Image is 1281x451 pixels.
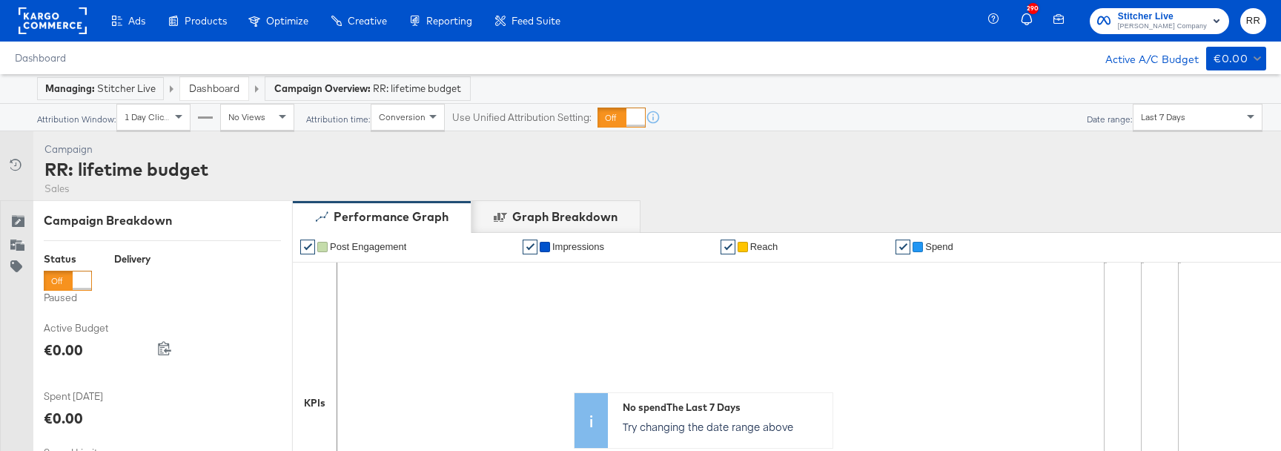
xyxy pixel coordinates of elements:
[1090,8,1229,34] button: Stitcher Live[PERSON_NAME] Company
[330,241,406,252] span: Post Engagement
[1240,8,1266,34] button: RR
[512,208,618,225] div: Graph Breakdown
[185,15,227,27] span: Products
[45,82,156,96] div: Stitcher Live
[1019,7,1044,36] button: 290
[896,240,910,254] a: ✔
[1141,111,1185,122] span: Last 7 Days
[44,252,92,266] div: Status
[348,15,387,27] span: Creative
[228,111,265,122] span: No Views
[44,407,83,429] div: €0.00
[523,240,537,254] a: ✔
[125,111,173,122] span: 1 Day Clicks
[1214,50,1248,68] div: €0.00
[426,15,472,27] span: Reporting
[750,241,778,252] span: Reach
[45,82,95,94] strong: Managing:
[114,252,150,266] div: Delivery
[1206,47,1266,70] button: €0.00
[552,241,604,252] span: Impressions
[44,182,208,196] div: Sales
[189,82,239,95] a: Dashboard
[512,15,560,27] span: Feed Suite
[334,208,448,225] div: Performance Graph
[1118,21,1207,33] span: [PERSON_NAME] Company
[300,240,315,254] a: ✔
[44,142,208,157] div: Campaign
[373,82,461,96] span: RR: lifetime budget
[1246,13,1260,30] span: RR
[44,339,83,361] div: €0.00
[44,157,208,182] div: RR: lifetime budget
[44,212,281,229] div: Campaign Breakdown
[266,15,308,27] span: Optimize
[925,241,953,252] span: Spend
[36,114,116,125] div: Attribution Window:
[452,111,592,125] label: Use Unified Attribution Setting:
[44,291,92,305] label: Paused
[44,321,155,335] span: Active Budget
[1086,114,1133,125] div: Date range:
[305,114,371,125] div: Attribution time:
[44,389,155,404] span: Spent [DATE]
[379,111,426,122] span: Conversion
[721,240,735,254] a: ✔
[1027,3,1039,14] div: 290
[623,419,825,434] p: Try changing the date range above
[1090,47,1199,69] div: Active A/C Budget
[128,15,145,27] span: Ads
[623,401,825,415] div: No spend The Last 7 Days
[1118,9,1207,24] span: Stitcher Live
[274,82,371,94] strong: Campaign Overview:
[15,52,66,64] a: Dashboard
